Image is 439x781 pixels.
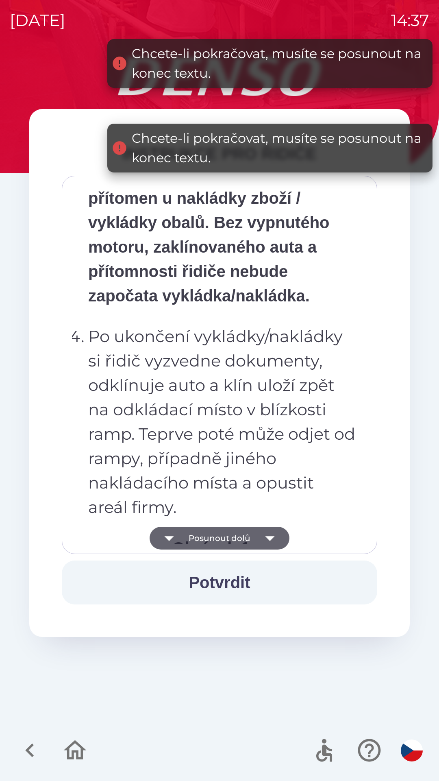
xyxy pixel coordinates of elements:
[391,8,429,33] p: 14:37
[62,561,377,604] button: Potvrdit
[132,44,424,83] div: Chcete-li pokračovat, musíte se posunout na konec textu.
[401,740,423,761] img: cs flag
[62,142,377,166] div: INSTRUKCE PRO ŘIDIČE
[150,527,289,550] button: Posunout dolů
[29,57,410,96] img: Logo
[88,324,356,519] p: Po ukončení vykládky/nakládky si řidič vyzvedne dokumenty, odklínuje auto a klín uloží zpět na od...
[10,8,65,33] p: [DATE]
[132,129,424,168] div: Chcete-li pokračovat, musíte se posunout na konec textu.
